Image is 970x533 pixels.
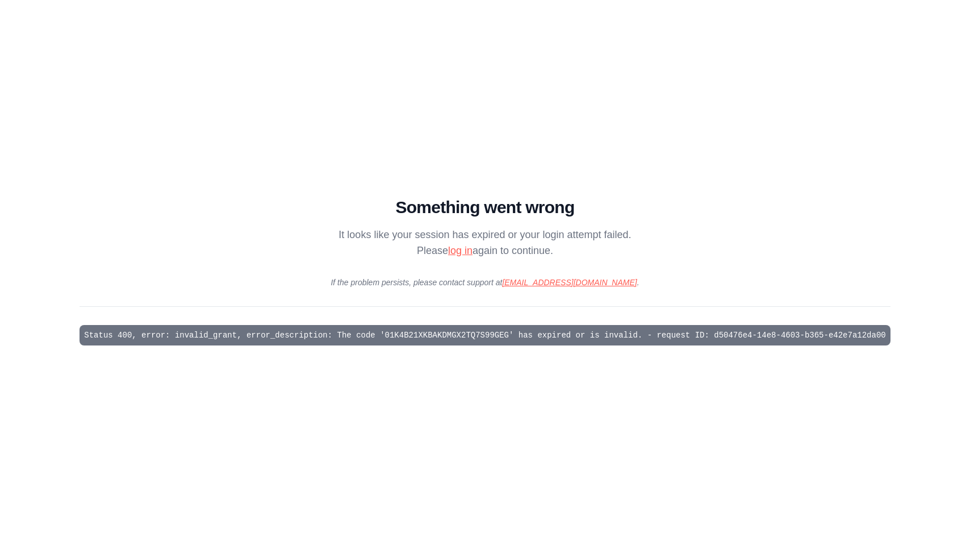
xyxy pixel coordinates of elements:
[80,277,890,288] p: If the problem persists, please contact support at .
[80,325,890,345] pre: Status 400, error: invalid_grant, error_description: The code '01K4B21XKBAKDMGX2TQ7S99GEG' has ex...
[502,278,637,287] a: [EMAIL_ADDRESS][DOMAIN_NAME]
[80,243,890,259] p: Please again to continue.
[80,197,890,218] h1: Something went wrong
[80,227,890,243] p: It looks like your session has expired or your login attempt failed.
[448,245,473,256] a: log in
